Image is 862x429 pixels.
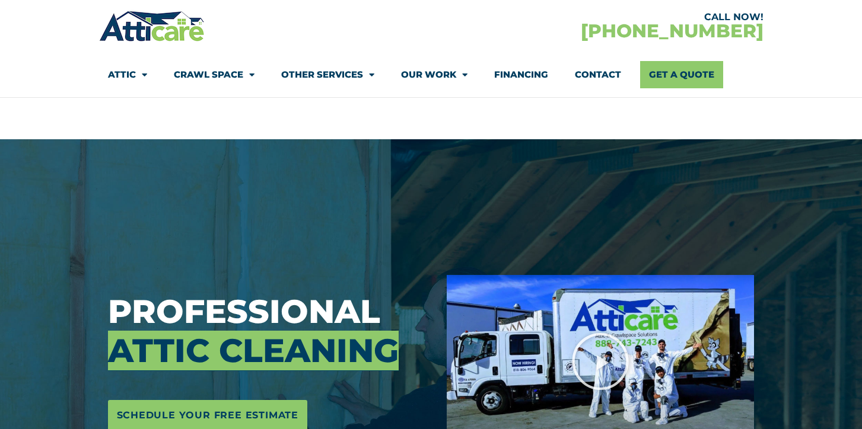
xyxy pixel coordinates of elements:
[431,12,764,22] div: CALL NOW!
[117,406,299,425] span: Schedule Your Free Estimate
[575,61,621,88] a: Contact
[401,61,467,88] a: Our Work
[108,292,430,370] h3: Professional
[108,331,399,370] span: Attic Cleaning
[494,61,548,88] a: Financing
[281,61,374,88] a: Other Services
[174,61,255,88] a: Crawl Space
[108,61,147,88] a: Attic
[108,61,755,88] nav: Menu
[571,332,630,391] div: Play Video
[640,61,723,88] a: Get A Quote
